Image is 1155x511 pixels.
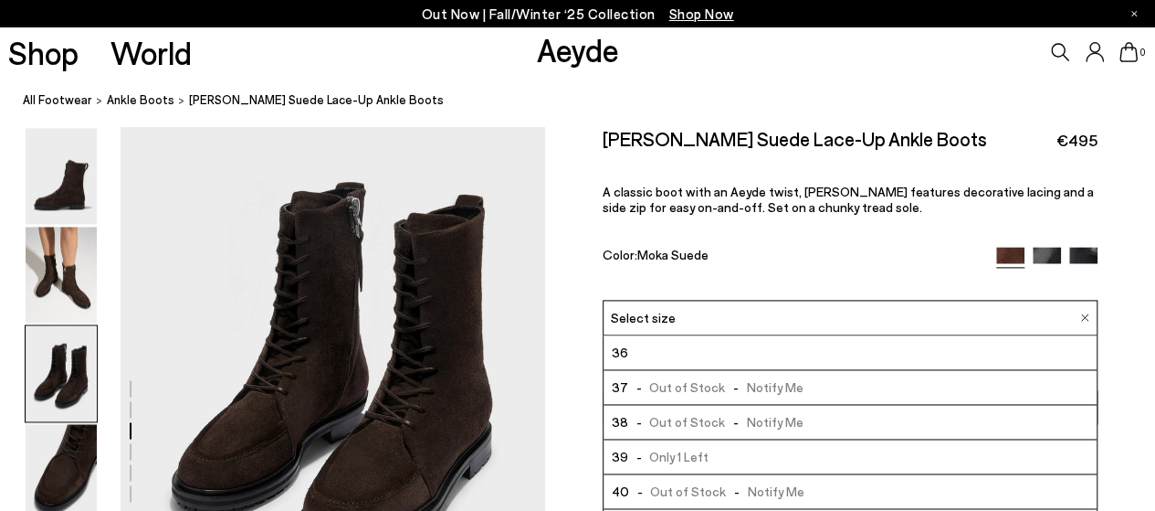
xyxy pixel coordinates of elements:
span: 0 [1138,48,1147,58]
span: - [629,484,650,499]
img: Tate Suede Lace-Up Ankle Boots - Image 1 [26,128,97,224]
span: - [628,379,649,395]
nav: breadcrumb [23,77,1155,127]
span: 40 [612,480,629,503]
a: ankle boots [107,91,174,111]
span: [PERSON_NAME] Suede Lace-Up Ankle Boots [189,91,444,111]
span: €495 [1056,129,1097,152]
span: 36 [612,341,628,364]
a: World [110,37,192,69]
img: Tate Suede Lace-Up Ankle Boots - Image 3 [26,325,97,421]
span: Only 1 Left [628,445,709,468]
span: - [725,379,746,395]
span: Navigate to /collections/new-in [669,5,734,22]
span: Moka Suede [637,247,709,262]
span: 37 [612,376,628,399]
span: 38 [612,410,628,433]
span: - [628,414,649,430]
span: - [726,484,747,499]
span: Out of Stock Notify Me [628,410,803,433]
p: Out Now | Fall/Winter ‘25 Collection [422,3,734,26]
div: Color: [603,247,981,268]
span: Select size [611,308,676,327]
span: - [628,449,649,464]
span: - [725,414,746,430]
span: Out of Stock Notify Me [628,376,803,399]
a: Aeyde [536,30,618,69]
span: ankle boots [107,93,174,108]
h2: [PERSON_NAME] Suede Lace-Up Ankle Boots [603,127,987,150]
span: A classic boot with an Aeyde twist, [PERSON_NAME] features decorative lacing and a side zip for e... [603,184,1094,215]
a: 0 [1119,42,1138,62]
img: Tate Suede Lace-Up Ankle Boots - Image 2 [26,227,97,323]
a: All Footwear [23,91,92,111]
a: Shop [8,37,79,69]
span: Out of Stock Notify Me [629,480,804,503]
span: 39 [612,445,628,468]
